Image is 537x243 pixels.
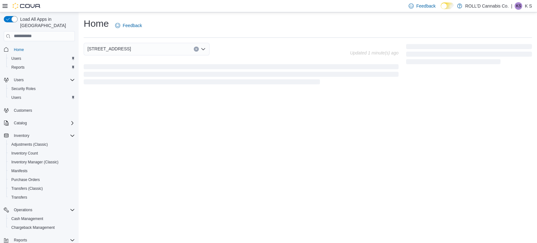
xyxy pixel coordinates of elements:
button: Reports [6,63,77,72]
button: Users [11,76,26,84]
button: Chargeback Management [6,223,77,232]
a: Inventory Count [9,150,41,157]
h1: Home [84,17,109,30]
span: Users [11,76,75,84]
span: Users [9,94,75,101]
button: Customers [1,106,77,115]
button: Catalog [1,119,77,127]
p: | [511,2,512,10]
span: Inventory Manager (Classic) [9,158,75,166]
button: Catalog [11,119,29,127]
span: Reports [14,238,27,243]
button: Users [6,54,77,63]
button: Users [6,93,77,102]
button: Users [1,76,77,84]
span: Cash Management [9,215,75,223]
span: Reports [9,64,75,71]
button: Inventory [11,132,32,139]
span: Users [11,56,21,61]
span: Transfers (Classic) [11,186,43,191]
span: Security Roles [11,86,36,91]
span: Feedback [416,3,435,9]
p: Updated 1 minute(s) ago [350,50,399,55]
a: Customers [11,107,35,114]
span: Load All Apps in [GEOGRAPHIC_DATA] [18,16,75,29]
button: Purchase Orders [6,175,77,184]
span: Catalog [11,119,75,127]
button: Operations [11,206,35,214]
span: Purchase Orders [11,177,40,182]
span: Transfers [11,195,27,200]
span: Chargeback Management [11,225,55,230]
button: Open list of options [201,47,206,52]
span: Inventory [14,133,29,138]
span: Inventory Count [9,150,75,157]
span: Chargeback Management [9,224,75,231]
button: Inventory [1,131,77,140]
button: Transfers [6,193,77,202]
span: Home [14,47,24,52]
span: Users [9,55,75,62]
a: Manifests [9,167,30,175]
span: Inventory [11,132,75,139]
span: Manifests [11,168,27,173]
span: Customers [11,106,75,114]
span: Operations [11,206,75,214]
a: Feedback [113,19,144,32]
span: Adjustments (Classic) [9,141,75,148]
button: Adjustments (Classic) [6,140,77,149]
span: Inventory Manager (Classic) [11,160,59,165]
span: Loading [84,65,399,86]
button: Cash Management [6,214,77,223]
a: Users [9,55,24,62]
input: Dark Mode [441,3,454,9]
span: Adjustments (Classic) [11,142,48,147]
span: Inventory Count [11,151,38,156]
button: Transfers (Classic) [6,184,77,193]
span: Operations [14,207,32,212]
span: Transfers (Classic) [9,185,75,192]
span: Home [11,46,75,54]
button: Operations [1,206,77,214]
a: Reports [9,64,27,71]
button: Clear input [194,47,199,52]
span: KS [516,2,521,10]
button: Home [1,45,77,54]
a: Transfers [9,194,30,201]
span: Reports [11,65,25,70]
a: Inventory Manager (Classic) [9,158,61,166]
a: Security Roles [9,85,38,93]
button: Inventory Manager (Classic) [6,158,77,167]
span: Cash Management [11,216,43,221]
p: ROLL'D Cannabis Co. [465,2,509,10]
p: K S [525,2,532,10]
span: Feedback [123,22,142,29]
a: Users [9,94,24,101]
span: Security Roles [9,85,75,93]
a: Home [11,46,26,54]
div: K S [515,2,522,10]
button: Inventory Count [6,149,77,158]
span: Users [11,95,21,100]
span: Loading [406,45,532,65]
span: Transfers [9,194,75,201]
span: Manifests [9,167,75,175]
a: Chargeback Management [9,224,57,231]
button: Manifests [6,167,77,175]
img: Cova [13,3,41,9]
button: Security Roles [6,84,77,93]
a: Purchase Orders [9,176,42,184]
span: Users [14,77,24,82]
a: Adjustments (Classic) [9,141,50,148]
span: Customers [14,108,32,113]
a: Transfers (Classic) [9,185,45,192]
span: Catalog [14,121,27,126]
a: Cash Management [9,215,46,223]
span: [STREET_ADDRESS] [87,45,131,53]
span: Purchase Orders [9,176,75,184]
